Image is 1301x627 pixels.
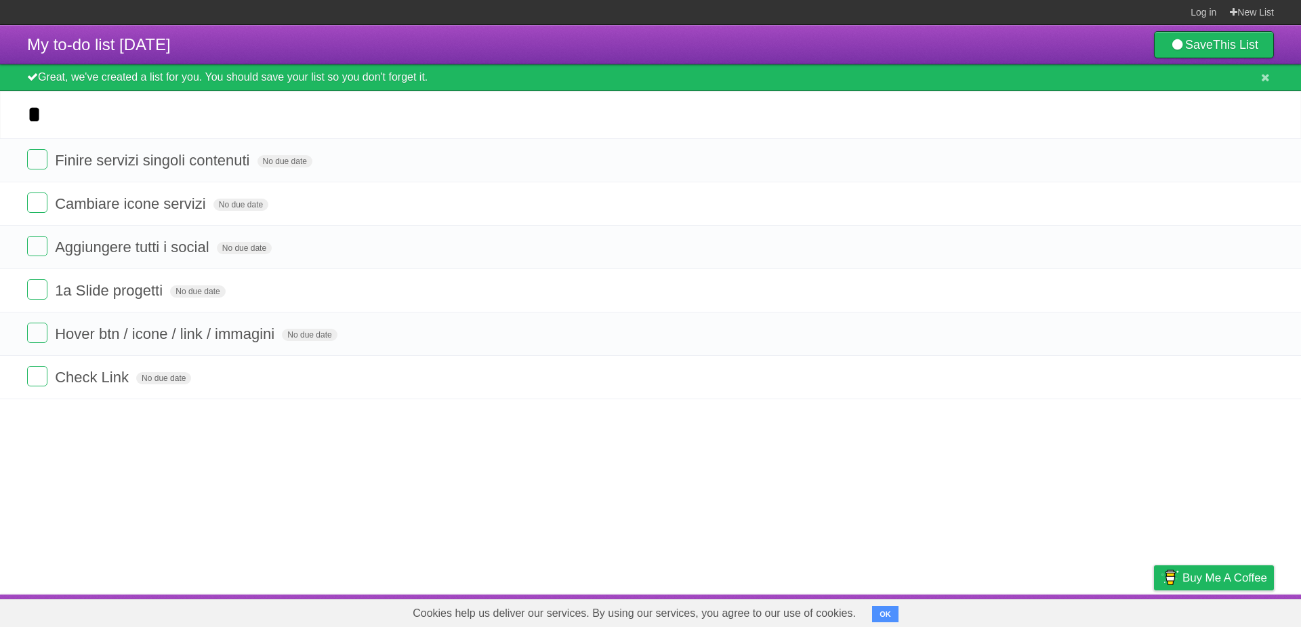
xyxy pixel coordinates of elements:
[1161,566,1179,589] img: Buy me a coffee
[1154,31,1274,58] a: SaveThis List
[55,369,132,386] span: Check Link
[1136,598,1172,624] a: Privacy
[872,606,899,622] button: OK
[27,366,47,386] label: Done
[55,152,253,169] span: Finire servizi singoli contenuti
[1182,566,1267,590] span: Buy me a coffee
[27,323,47,343] label: Done
[257,155,312,167] span: No due date
[1154,565,1274,590] a: Buy me a coffee
[55,195,209,212] span: Cambiare icone servizi
[399,600,869,627] span: Cookies help us deliver our services. By using our services, you agree to our use of cookies.
[27,279,47,300] label: Done
[1018,598,1073,624] a: Developers
[27,35,171,54] span: My to-do list [DATE]
[213,199,268,211] span: No due date
[217,242,272,254] span: No due date
[282,329,337,341] span: No due date
[27,236,47,256] label: Done
[136,372,191,384] span: No due date
[1213,38,1258,52] b: This List
[55,282,166,299] span: 1a Slide progetti
[55,325,278,342] span: Hover btn / icone / link / immagini
[27,193,47,213] label: Done
[27,149,47,169] label: Done
[1189,598,1274,624] a: Suggest a feature
[55,239,212,256] span: Aggiungere tutti i social
[1090,598,1120,624] a: Terms
[170,285,225,298] span: No due date
[974,598,1002,624] a: About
